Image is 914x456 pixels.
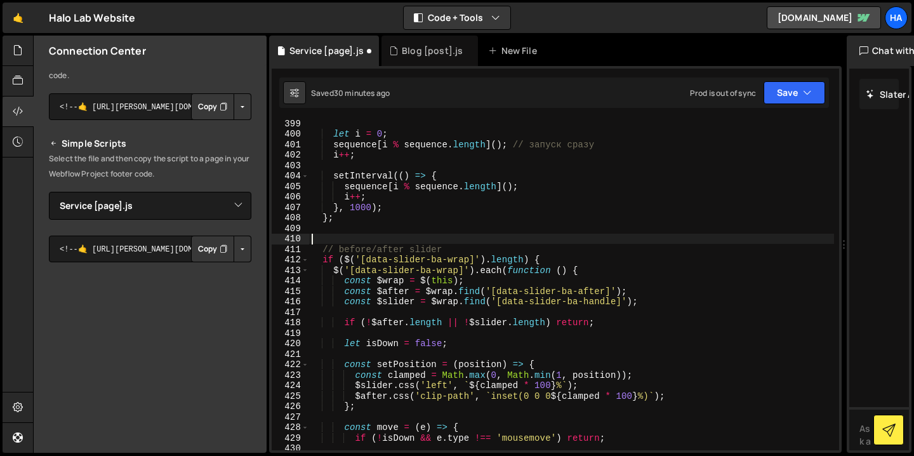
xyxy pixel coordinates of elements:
div: 399 [272,119,309,130]
div: 413 [272,265,309,276]
h2: Simple Scripts [49,136,251,151]
p: Copy the Smart Script to your Webflow Project footer code. [49,53,251,83]
div: New File [488,44,541,57]
div: 419 [272,328,309,339]
div: 424 [272,380,309,391]
h2: Connection Center [49,44,146,58]
div: Button group with nested dropdown [191,93,251,120]
button: Code + Tools [404,6,510,29]
iframe: YouTube video player [49,283,253,398]
textarea: <!--🤙 [URL][PERSON_NAME][DOMAIN_NAME]> <script>document.addEventListener("DOMContentLoaded", func... [49,236,251,262]
button: Copy [191,236,234,262]
div: 30 minutes ago [334,88,390,98]
div: Saved [311,88,390,98]
div: 411 [272,245,309,255]
div: 428 [272,422,309,433]
button: Save [764,81,825,104]
div: 414 [272,276,309,286]
div: 418 [272,318,309,328]
div: 407 [272,203,309,213]
div: 416 [272,297,309,307]
div: 422 [272,359,309,370]
textarea: <!--🤙 [URL][PERSON_NAME][DOMAIN_NAME]> <script>document.addEventListener("DOMContentLoaded", func... [49,93,251,120]
div: 427 [272,412,309,423]
div: 403 [272,161,309,171]
div: 420 [272,339,309,349]
div: 412 [272,255,309,265]
div: 425 [272,391,309,402]
div: Button group with nested dropdown [191,236,251,262]
div: 406 [272,192,309,203]
button: Copy [191,93,234,120]
div: Prod is out of sync [690,88,756,98]
div: Service [page].js [289,44,364,57]
div: 408 [272,213,309,224]
a: Ha [885,6,908,29]
div: 401 [272,140,309,151]
div: 430 [272,443,309,454]
a: 🤙 [3,3,34,33]
div: 400 [272,129,309,140]
div: Blog [post].js [402,44,463,57]
div: Halo Lab Website [49,10,136,25]
div: 421 [272,349,309,360]
div: 405 [272,182,309,192]
div: 426 [272,401,309,412]
div: 404 [272,171,309,182]
div: 423 [272,370,309,381]
div: 409 [272,224,309,234]
div: 410 [272,234,309,245]
p: Select the file and then copy the script to a page in your Webflow Project footer code. [49,151,251,182]
div: 429 [272,433,309,444]
div: 402 [272,150,309,161]
div: 415 [272,286,309,297]
div: 417 [272,307,309,318]
a: [DOMAIN_NAME] [767,6,881,29]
